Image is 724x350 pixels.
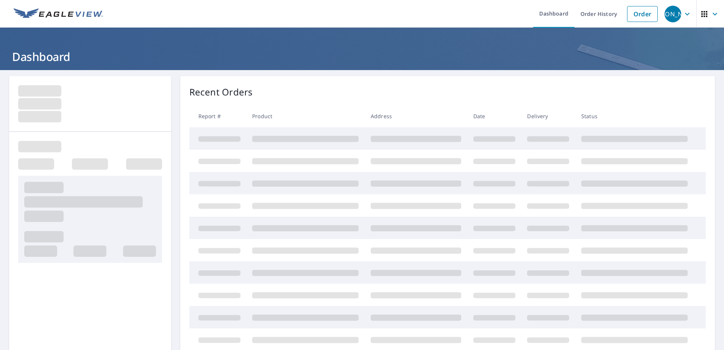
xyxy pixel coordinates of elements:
h1: Dashboard [9,49,715,64]
th: Product [246,105,365,127]
th: Report # [189,105,247,127]
div: [PERSON_NAME] [665,6,681,22]
th: Delivery [521,105,575,127]
th: Date [467,105,521,127]
a: Order [627,6,658,22]
p: Recent Orders [189,85,253,99]
th: Status [575,105,694,127]
th: Address [365,105,467,127]
img: EV Logo [14,8,103,20]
